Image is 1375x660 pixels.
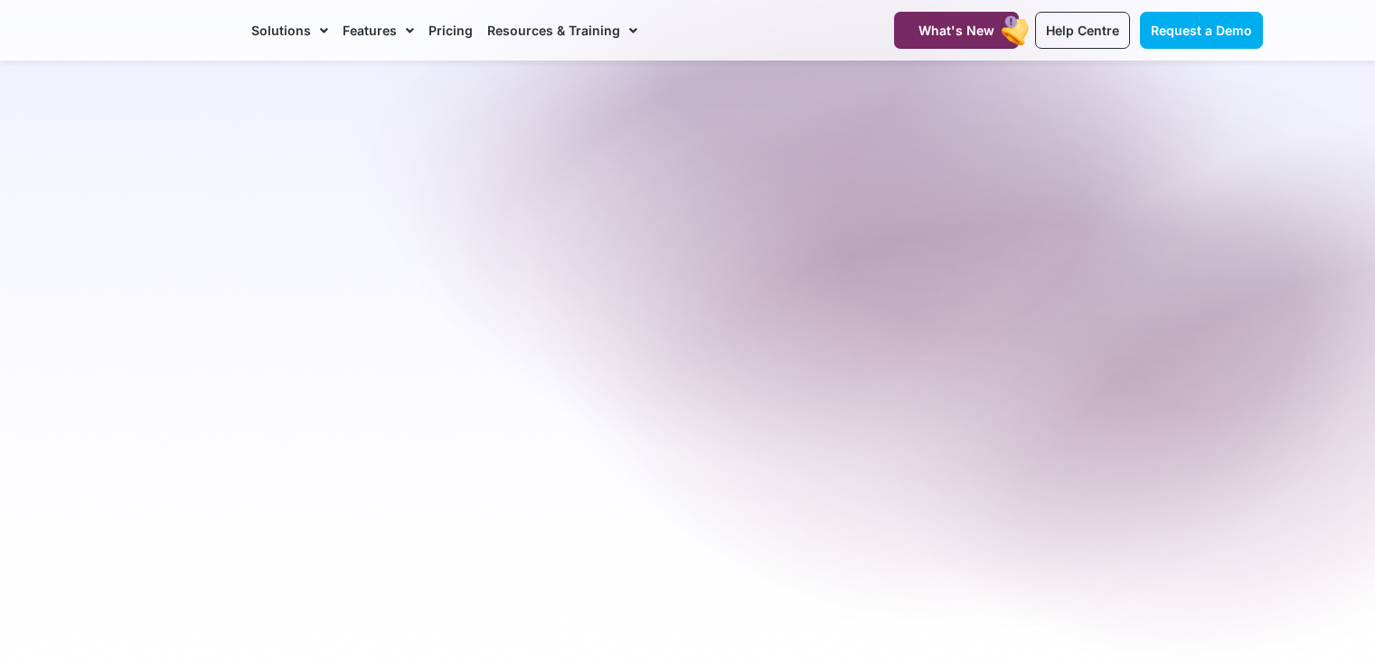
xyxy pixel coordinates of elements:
span: Request a Demo [1151,23,1252,38]
a: Help Centre [1035,12,1130,49]
a: What's New [894,12,1019,49]
span: What's New [918,23,994,38]
img: CareMaster Logo [111,17,233,44]
a: Request a Demo [1140,12,1263,49]
span: Help Centre [1046,23,1119,38]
